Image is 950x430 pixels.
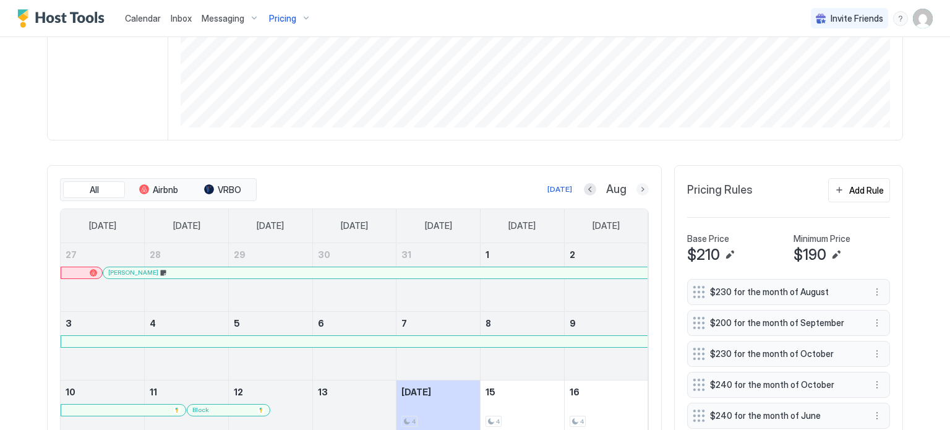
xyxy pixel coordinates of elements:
a: August 14, 2025 [396,381,480,403]
a: August 10, 2025 [61,381,144,403]
span: Aug [606,183,627,197]
a: August 3, 2025 [61,312,144,335]
span: [DATE] [425,220,452,231]
a: Friday [496,209,548,243]
span: Block [192,406,209,414]
a: August 4, 2025 [145,312,228,335]
a: July 31, 2025 [396,243,480,266]
span: Calendar [125,13,161,24]
td: August 4, 2025 [145,311,229,380]
a: August 11, 2025 [145,381,228,403]
span: [DATE] [593,220,620,231]
td: July 30, 2025 [312,243,396,312]
td: August 1, 2025 [481,243,565,312]
span: [DATE] [341,220,368,231]
div: menu [893,11,908,26]
div: menu [870,285,884,299]
span: 12 [234,387,243,397]
td: August 7, 2025 [396,311,481,380]
a: August 6, 2025 [313,312,396,335]
span: 4 [580,418,584,426]
span: 30 [318,249,330,260]
a: August 9, 2025 [565,312,648,335]
span: Invite Friends [831,13,883,24]
span: 9 [570,318,576,329]
a: Inbox [171,12,192,25]
span: 31 [401,249,411,260]
div: menu [870,377,884,392]
a: August 2, 2025 [565,243,648,266]
span: 28 [150,249,161,260]
span: [DATE] [508,220,536,231]
button: Airbnb [127,181,189,199]
span: 4 [412,418,416,426]
td: August 6, 2025 [312,311,396,380]
span: 4 [150,318,156,329]
a: Saturday [580,209,632,243]
button: Add Rule [828,178,890,202]
a: Sunday [77,209,129,243]
button: More options [870,285,884,299]
span: 8 [486,318,491,329]
a: August 7, 2025 [396,312,480,335]
a: Wednesday [328,209,380,243]
a: August 13, 2025 [313,381,396,403]
span: Base Price [687,233,729,244]
span: [DATE] [173,220,200,231]
span: $230 for the month of October [710,348,857,359]
span: 10 [66,387,75,397]
td: July 29, 2025 [228,243,312,312]
a: July 30, 2025 [313,243,396,266]
div: Host Tools Logo [17,9,110,28]
span: Inbox [171,13,192,24]
span: [PERSON_NAME] [108,269,158,277]
span: [DATE] [401,387,431,397]
span: [DATE] [89,220,116,231]
span: 7 [401,318,407,329]
span: Pricing [269,13,296,24]
span: $200 for the month of September [710,317,857,329]
span: Messaging [202,13,244,24]
div: [PERSON_NAME] [108,269,643,277]
a: August 15, 2025 [481,381,564,403]
a: July 29, 2025 [229,243,312,266]
span: 2 [570,249,575,260]
span: 15 [486,387,495,397]
td: August 9, 2025 [564,311,648,380]
div: [DATE] [547,184,572,195]
a: Monday [161,209,213,243]
span: Pricing Rules [687,183,753,197]
button: Edit [829,247,844,262]
span: 27 [66,249,77,260]
span: $230 for the month of August [710,286,857,298]
span: 4 [496,418,500,426]
a: August 1, 2025 [481,243,564,266]
button: VRBO [192,181,254,199]
span: [DATE] [257,220,284,231]
button: More options [870,377,884,392]
div: Block [192,406,265,414]
button: Next month [636,183,649,196]
td: July 31, 2025 [396,243,481,312]
button: [DATE] [546,182,574,197]
a: August 12, 2025 [229,381,312,403]
span: 3 [66,318,72,329]
span: 11 [150,387,157,397]
a: July 27, 2025 [61,243,144,266]
button: All [63,181,125,199]
td: August 3, 2025 [61,311,145,380]
td: August 2, 2025 [564,243,648,312]
a: Calendar [125,12,161,25]
td: July 27, 2025 [61,243,145,312]
span: 6 [318,318,324,329]
span: 16 [570,387,580,397]
span: $210 [687,246,720,264]
span: 5 [234,318,240,329]
a: August 8, 2025 [481,312,564,335]
td: August 8, 2025 [481,311,565,380]
span: 13 [318,387,328,397]
div: User profile [913,9,933,28]
a: July 28, 2025 [145,243,228,266]
button: Edit [722,247,737,262]
button: More options [870,408,884,423]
